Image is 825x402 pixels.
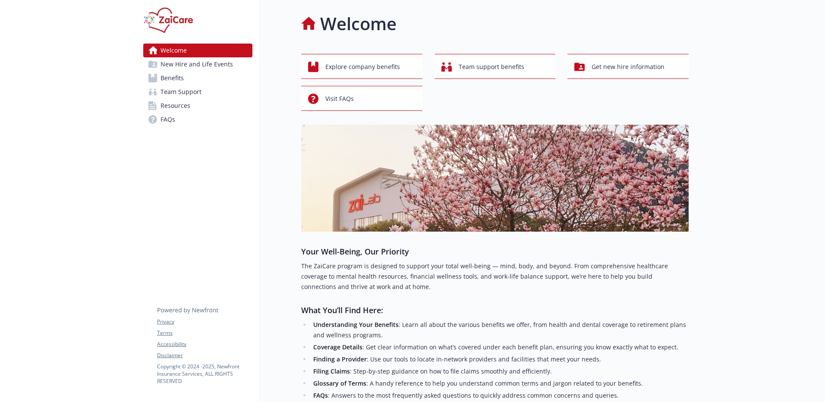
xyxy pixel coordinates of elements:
h3: What You’ll Find Here: [301,304,689,316]
button: Get new hire information [567,54,689,79]
li: : Get clear information on what’s covered under each benefit plan, ensuring you know exactly what... [311,342,689,352]
a: Welcome [143,44,252,57]
strong: Finding a Provider [313,355,367,363]
a: Team Support [143,85,252,99]
span: Resources [161,99,190,113]
a: Terms [157,329,252,337]
li: : Learn all about the various benefits we offer, from health and dental coverage to retirement pl... [311,320,689,340]
a: Accessibility [157,340,252,348]
strong: FAQs [313,391,328,399]
span: Team Support [161,85,202,99]
button: Team support benefits [435,54,556,79]
a: Benefits [143,71,252,85]
strong: Understanding Your Benefits [313,320,399,329]
a: Resources [143,99,252,113]
span: Get new hire information [592,59,664,75]
a: New Hire and Life Events [143,57,252,71]
li: : Answers to the most frequently asked questions to quickly address common concerns and queries. [311,390,689,401]
p: The ZaiCare program is designed to support your total well-being — mind, body, and beyond. From c... [301,261,689,292]
span: New Hire and Life Events [161,57,233,71]
li: : A handy reference to help you understand common terms and jargon related to your benefits. [311,378,689,389]
strong: Glossary of Terms [313,379,366,387]
span: Benefits [161,71,184,85]
button: Explore company benefits [301,54,422,79]
h3: Your Well-Being, Our Priority [301,245,689,258]
strong: Filing Claims [313,367,350,375]
a: Privacy [157,318,252,326]
h1: Welcome [320,11,397,37]
span: Team support benefits [459,59,524,75]
button: Visit FAQs [301,86,422,111]
li: : Use our tools to locate in-network providers and facilities that meet your needs. [311,354,689,364]
p: Copyright © 2024 - 2025 , Newfront Insurance Services, ALL RIGHTS RESERVED [157,363,252,385]
strong: Coverage Details [313,343,362,351]
span: Explore company benefits [325,59,400,75]
a: FAQs [143,113,252,126]
span: Welcome [161,44,187,57]
li: : Step-by-step guidance on how to file claims smoothly and efficiently. [311,366,689,377]
img: overview page banner [301,125,689,232]
a: Disclaimer [157,352,252,359]
span: Visit FAQs [325,91,354,107]
span: FAQs [161,113,175,126]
